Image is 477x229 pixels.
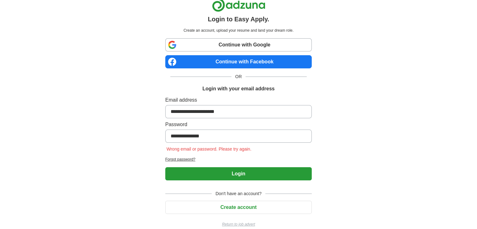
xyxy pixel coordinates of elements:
p: Create an account, upload your resume and land your dream role. [167,28,310,33]
button: Login [165,167,312,180]
span: Wrong email or password. Please try again. [165,146,253,152]
h1: Login to Easy Apply. [208,14,269,24]
a: Return to job advert [165,221,312,227]
span: OR [231,73,246,80]
a: Continue with Facebook [165,55,312,68]
a: Create account [165,205,312,210]
h1: Login with your email address [202,85,274,93]
a: Continue with Google [165,38,312,51]
button: Create account [165,201,312,214]
label: Password [165,121,312,128]
a: Forgot password? [165,157,312,162]
label: Email address [165,96,312,104]
span: Don't have an account? [212,190,265,197]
